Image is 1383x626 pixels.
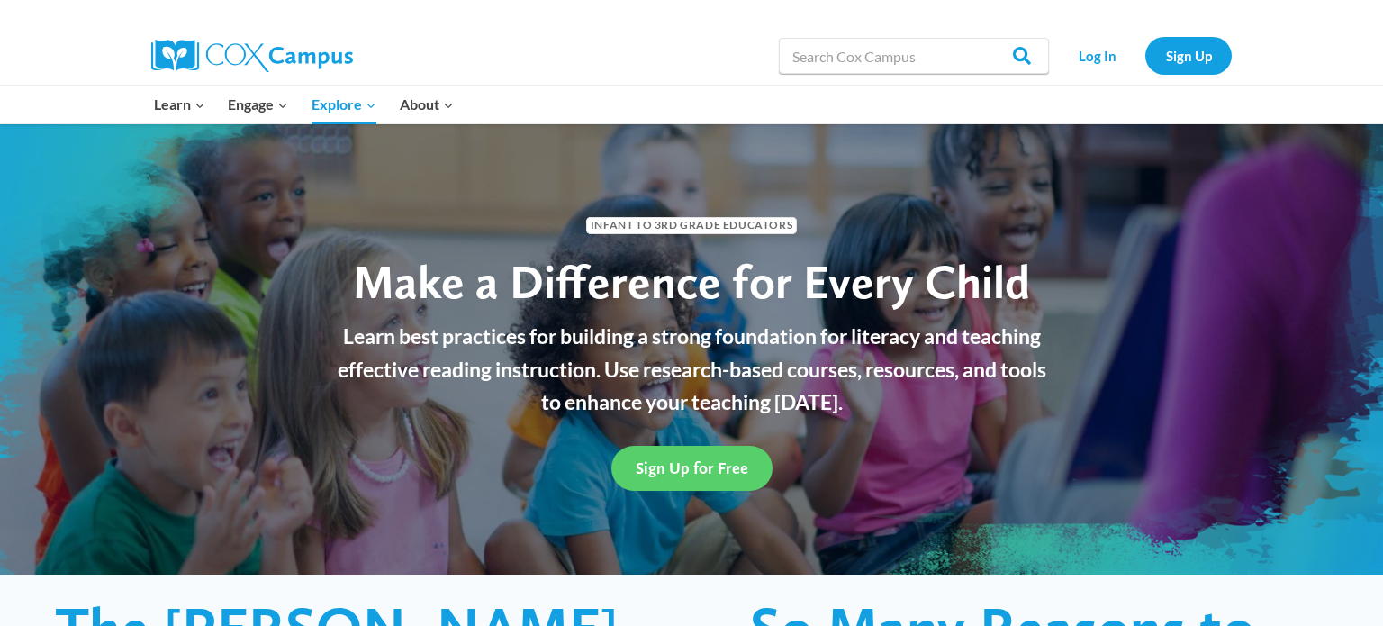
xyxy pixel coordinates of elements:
[400,93,454,116] span: About
[151,40,353,72] img: Cox Campus
[636,458,748,477] span: Sign Up for Free
[142,86,465,123] nav: Primary Navigation
[1058,37,1136,74] a: Log In
[586,217,797,234] span: Infant to 3rd Grade Educators
[154,93,205,116] span: Learn
[312,93,376,116] span: Explore
[611,446,773,490] a: Sign Up for Free
[327,320,1056,419] p: Learn best practices for building a strong foundation for literacy and teaching effective reading...
[779,38,1049,74] input: Search Cox Campus
[1058,37,1232,74] nav: Secondary Navigation
[1145,37,1232,74] a: Sign Up
[228,93,288,116] span: Engage
[353,253,1030,310] span: Make a Difference for Every Child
